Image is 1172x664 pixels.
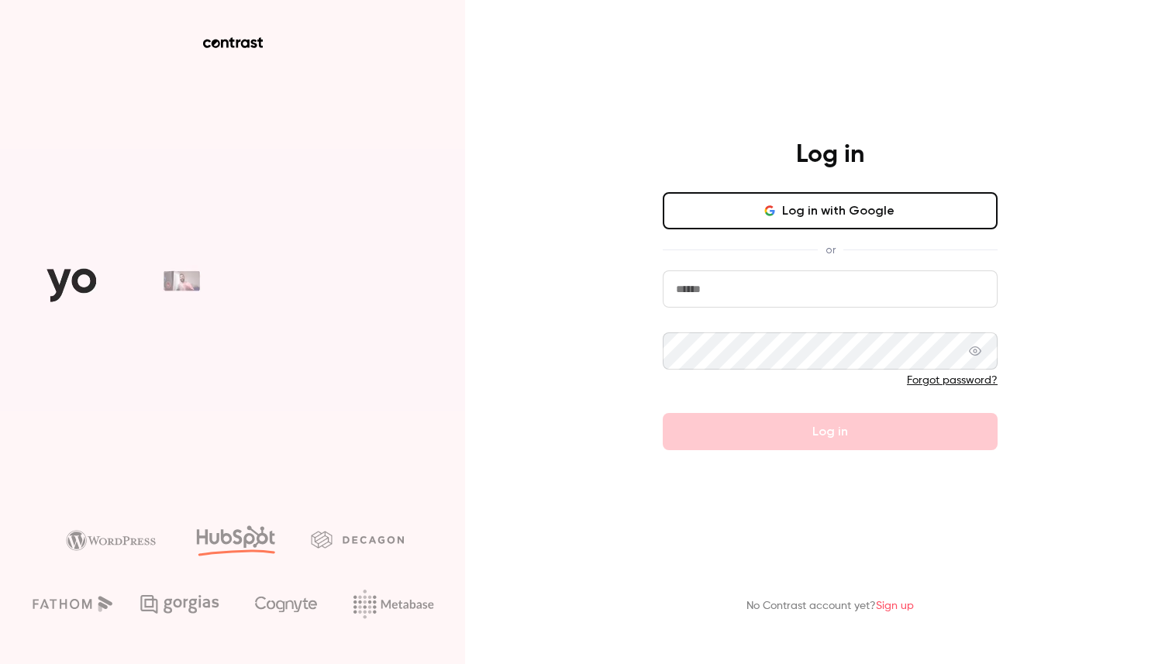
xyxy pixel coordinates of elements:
[876,600,914,611] a: Sign up
[746,598,914,614] p: No Contrast account yet?
[907,375,998,386] a: Forgot password?
[818,242,843,258] span: or
[663,192,998,229] button: Log in with Google
[311,531,404,548] img: decagon
[796,139,864,170] h4: Log in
